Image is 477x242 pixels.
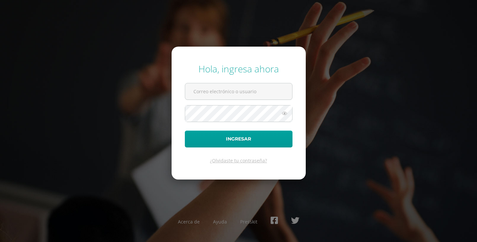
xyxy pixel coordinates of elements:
[210,157,267,164] a: ¿Olvidaste tu contraseña?
[213,219,227,225] a: Ayuda
[185,131,292,147] button: Ingresar
[185,62,292,75] div: Hola, ingresa ahora
[178,219,200,225] a: Acerca de
[185,83,292,100] input: Correo electrónico o usuario
[240,219,257,225] a: Presskit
